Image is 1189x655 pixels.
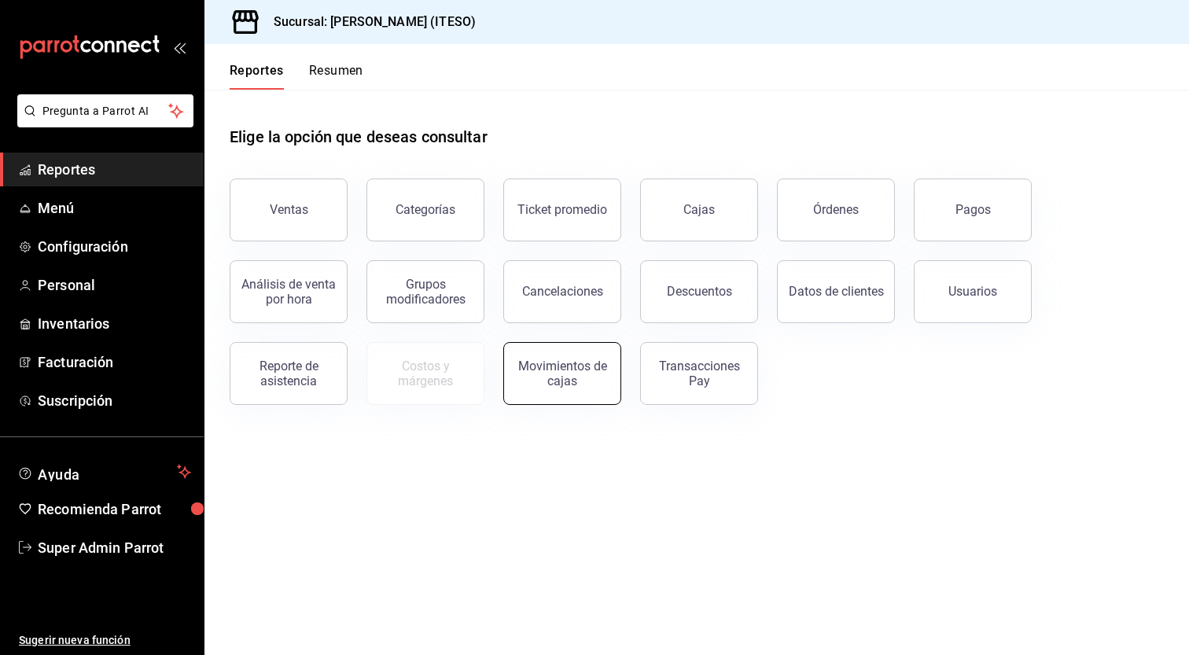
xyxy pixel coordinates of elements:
[503,260,621,323] button: Cancelaciones
[38,313,191,334] span: Inventarios
[230,178,348,241] button: Ventas
[517,202,607,217] div: Ticket promedio
[813,202,859,217] div: Órdenes
[503,178,621,241] button: Ticket promedio
[667,284,732,299] div: Descuentos
[11,114,193,131] a: Pregunta a Parrot AI
[309,63,363,90] button: Resumen
[955,202,991,217] div: Pagos
[377,359,474,388] div: Costos y márgenes
[640,260,758,323] button: Descuentos
[366,178,484,241] button: Categorías
[503,342,621,405] button: Movimientos de cajas
[38,499,191,520] span: Recomienda Parrot
[366,260,484,323] button: Grupos modificadores
[38,351,191,373] span: Facturación
[38,390,191,411] span: Suscripción
[396,202,455,217] div: Categorías
[789,284,884,299] div: Datos de clientes
[17,94,193,127] button: Pregunta a Parrot AI
[240,359,337,388] div: Reporte de asistencia
[522,284,603,299] div: Cancelaciones
[650,359,748,388] div: Transacciones Pay
[261,13,476,31] h3: Sucursal: [PERSON_NAME] (ITESO)
[640,342,758,405] button: Transacciones Pay
[377,277,474,307] div: Grupos modificadores
[230,260,348,323] button: Análisis de venta por hora
[914,178,1032,241] button: Pagos
[42,103,169,120] span: Pregunta a Parrot AI
[230,63,284,90] button: Reportes
[38,537,191,558] span: Super Admin Parrot
[19,632,191,649] span: Sugerir nueva función
[948,284,997,299] div: Usuarios
[38,274,191,296] span: Personal
[366,342,484,405] button: Contrata inventarios para ver este reporte
[38,159,191,180] span: Reportes
[514,359,611,388] div: Movimientos de cajas
[230,342,348,405] button: Reporte de asistencia
[270,202,308,217] div: Ventas
[914,260,1032,323] button: Usuarios
[230,63,363,90] div: navigation tabs
[777,260,895,323] button: Datos de clientes
[683,201,716,219] div: Cajas
[38,462,171,481] span: Ayuda
[777,178,895,241] button: Órdenes
[240,277,337,307] div: Análisis de venta por hora
[640,178,758,241] a: Cajas
[38,236,191,257] span: Configuración
[38,197,191,219] span: Menú
[173,41,186,53] button: open_drawer_menu
[230,125,488,149] h1: Elige la opción que deseas consultar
